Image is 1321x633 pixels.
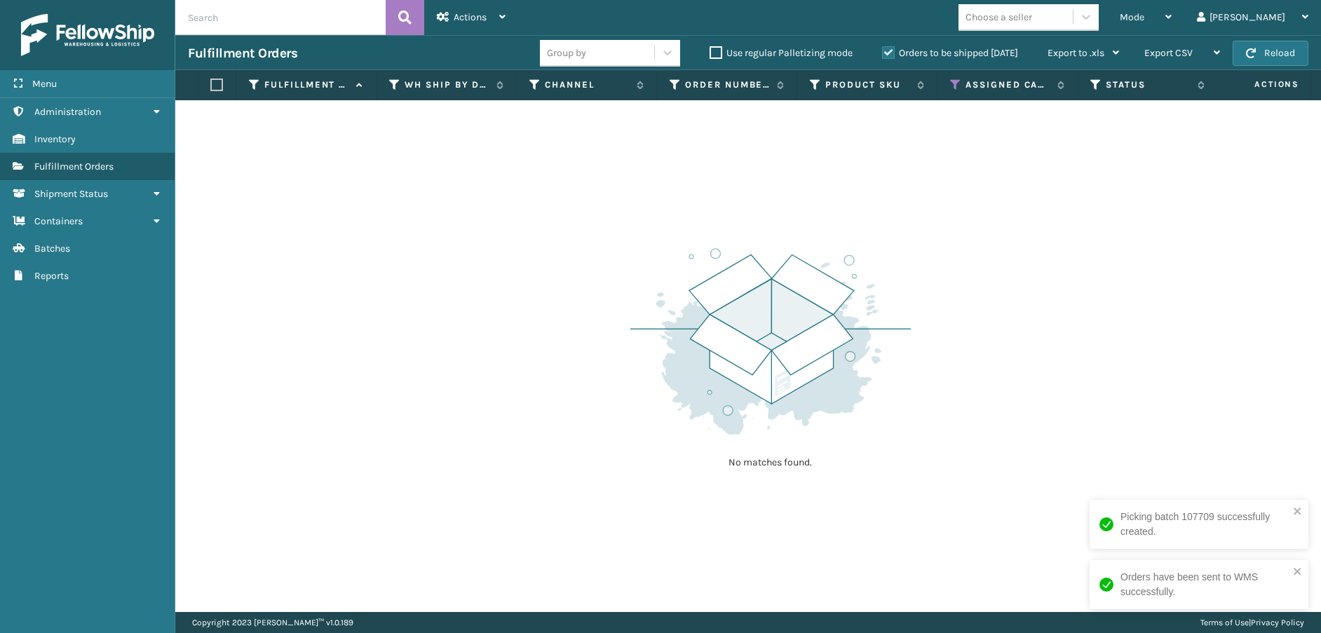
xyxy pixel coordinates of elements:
[547,46,586,60] div: Group by
[188,45,297,62] h3: Fulfillment Orders
[1233,41,1308,66] button: Reload
[825,79,910,91] label: Product SKU
[1106,79,1191,91] label: Status
[1120,570,1289,599] div: Orders have been sent to WMS successfully.
[1120,11,1144,23] span: Mode
[1293,505,1303,519] button: close
[192,612,353,633] p: Copyright 2023 [PERSON_NAME]™ v 1.0.189
[32,78,57,90] span: Menu
[34,106,101,118] span: Administration
[685,79,770,91] label: Order Number
[34,133,76,145] span: Inventory
[1048,47,1104,59] span: Export to .xls
[34,270,69,282] span: Reports
[34,161,114,172] span: Fulfillment Orders
[1210,73,1308,96] span: Actions
[34,188,108,200] span: Shipment Status
[966,10,1032,25] div: Choose a seller
[966,79,1050,91] label: Assigned Carrier Service
[882,47,1018,59] label: Orders to be shipped [DATE]
[710,47,853,59] label: Use regular Palletizing mode
[1144,47,1193,59] span: Export CSV
[1293,566,1303,579] button: close
[21,14,154,56] img: logo
[545,79,630,91] label: Channel
[405,79,489,91] label: WH Ship By Date
[1120,510,1289,539] div: Picking batch 107709 successfully created.
[34,215,83,227] span: Containers
[34,243,70,254] span: Batches
[454,11,487,23] span: Actions
[264,79,349,91] label: Fulfillment Order Id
